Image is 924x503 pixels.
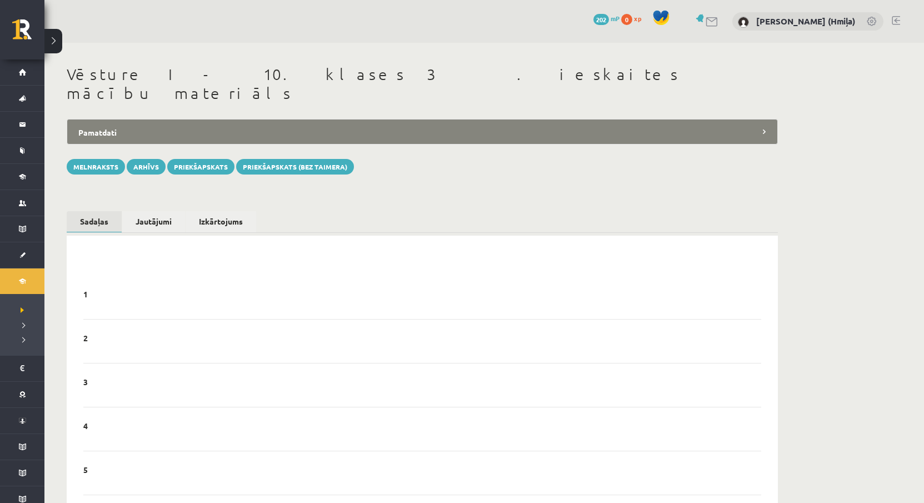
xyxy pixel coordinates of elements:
a: Jautājumi [122,211,185,232]
h1: Vēsture I - 10. klases 3. ieskaites mācību materiāls [67,65,778,102]
a: Rīgas 1. Tālmācības vidusskola [12,19,44,47]
a: [PERSON_NAME] (Hmiļa) [756,16,855,27]
a: Priekšapskats [167,159,234,175]
a: 0 xp [621,14,647,23]
a: Sadaļas [67,211,122,233]
a: Priekšapskats (bez taimera) [236,159,354,175]
span: xp [634,14,641,23]
p: 2 [83,333,88,343]
p: 1 [83,289,88,299]
span: 202 [593,14,609,25]
legend: Pamatdati [67,119,778,145]
img: Anastasiia Khmil (Hmiļa) [738,17,749,28]
button: Melnraksts [67,159,125,175]
button: Arhīvs [127,159,166,175]
a: Izkārtojums [186,211,256,232]
span: mP [611,14,620,23]
p: 3 [83,377,88,387]
p: 4 [83,421,88,431]
p: 5 [83,465,88,475]
span: 0 [621,14,632,25]
a: 202 mP [593,14,620,23]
